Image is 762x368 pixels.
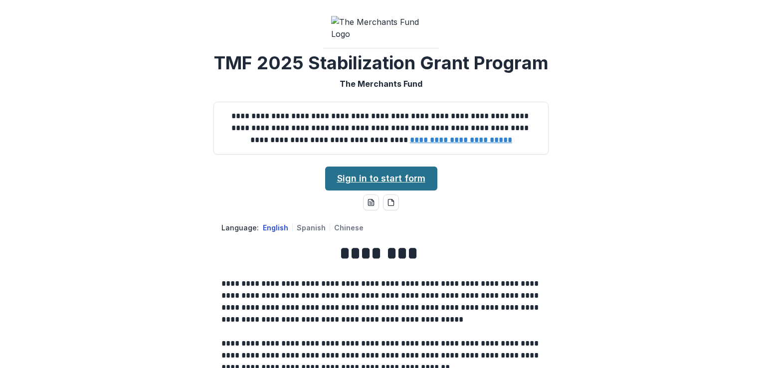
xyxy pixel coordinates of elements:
a: Sign in to start form [325,167,437,190]
button: word-download [363,194,379,210]
button: pdf-download [383,194,399,210]
button: Chinese [334,223,364,232]
p: Language: [221,222,259,233]
p: The Merchants Fund [340,78,422,90]
img: The Merchants Fund Logo [331,16,431,40]
button: English [263,223,288,232]
h2: TMF 2025 Stabilization Grant Program [214,52,549,74]
button: Spanish [297,223,326,232]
